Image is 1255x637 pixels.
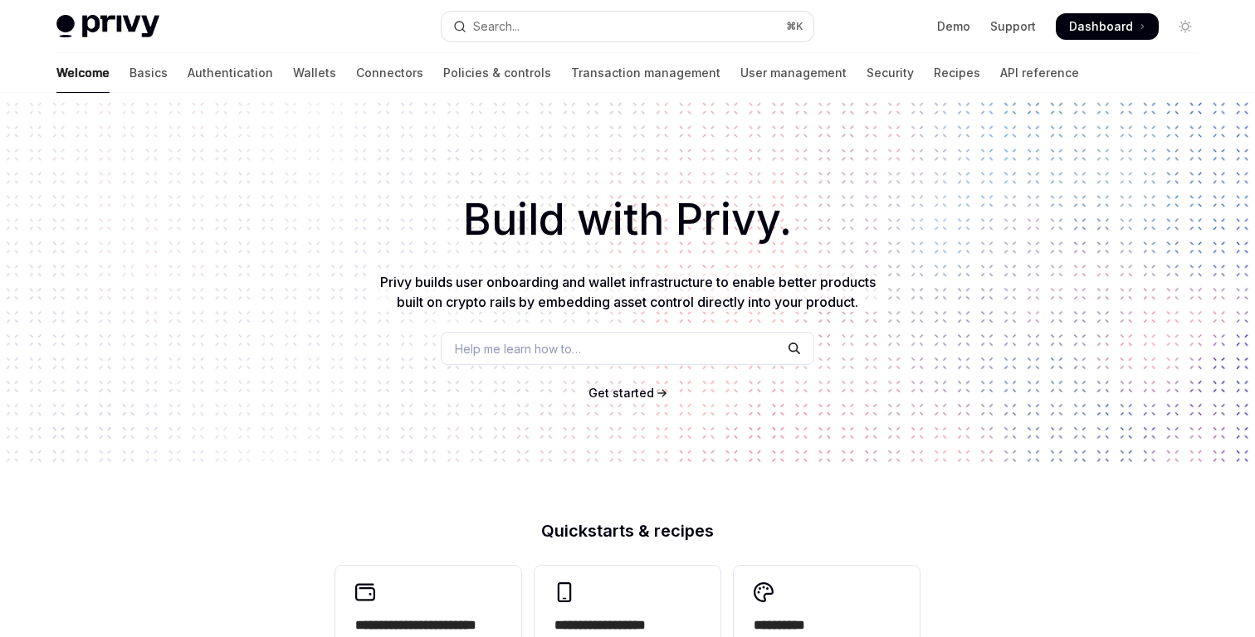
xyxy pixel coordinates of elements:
span: ⌘ K [786,20,803,33]
a: Transaction management [571,53,720,93]
span: Dashboard [1069,18,1133,35]
a: Welcome [56,53,110,93]
a: Demo [937,18,970,35]
a: Authentication [188,53,273,93]
a: Get started [588,385,654,401]
a: Security [867,53,914,93]
span: Help me learn how to… [455,340,581,357]
a: Connectors [356,53,423,93]
button: Toggle dark mode [1172,13,1199,40]
button: Open search [442,12,813,41]
span: Privy builds user onboarding and wallet infrastructure to enable better products built on crypto ... [380,274,876,310]
a: Basics [129,53,168,93]
h2: Quickstarts & recipes [335,523,920,539]
a: Recipes [934,53,980,93]
a: Dashboard [1056,13,1159,40]
a: Policies & controls [443,53,551,93]
img: light logo [56,15,159,38]
div: Search... [473,17,520,36]
a: Wallets [293,53,336,93]
span: Get started [588,386,654,400]
h1: Build with Privy. [27,187,1228,252]
a: User management [740,53,847,93]
a: API reference [1000,53,1079,93]
a: Support [990,18,1036,35]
